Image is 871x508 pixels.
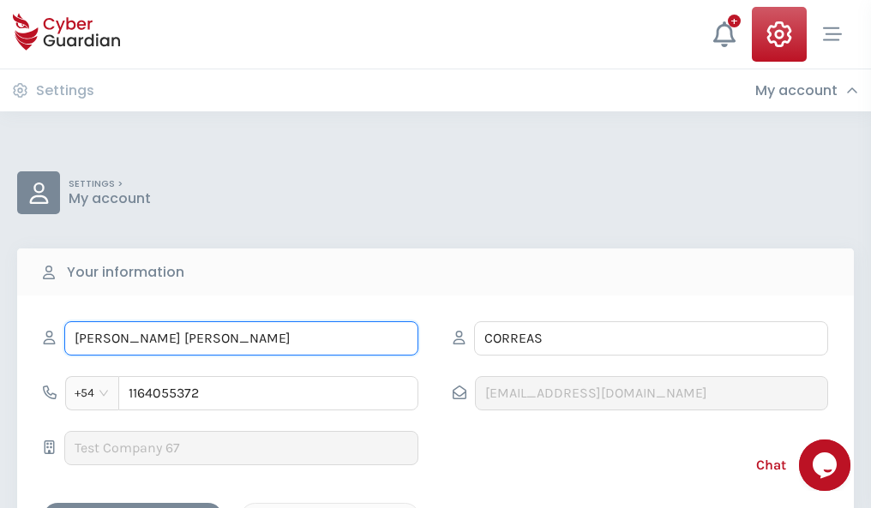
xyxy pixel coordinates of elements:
[69,178,151,190] p: SETTINGS >
[755,82,838,99] h3: My account
[67,262,184,283] b: Your information
[799,439,854,491] iframe: chat widget
[756,455,786,475] span: Chat
[755,82,858,99] div: My account
[36,82,94,99] h3: Settings
[75,380,110,406] span: +54
[69,190,151,207] p: My account
[728,15,741,27] div: +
